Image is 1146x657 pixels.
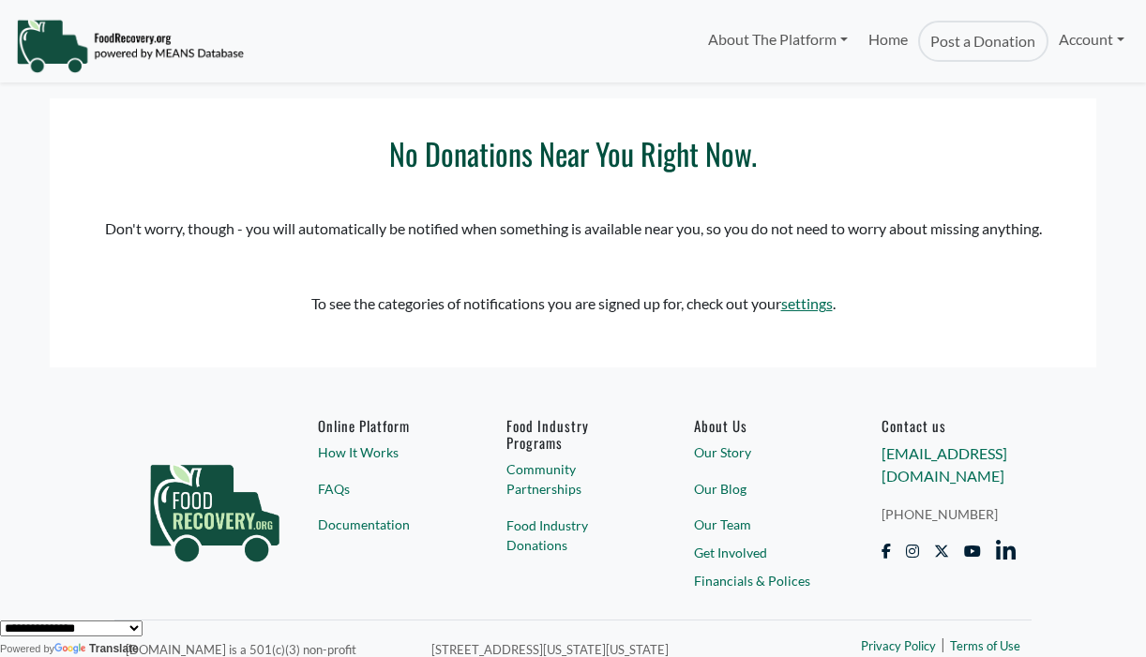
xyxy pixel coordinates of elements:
a: settings [781,294,833,312]
a: Financials & Polices [694,571,828,590]
h2: No Donations Near You Right Now. [87,136,1059,172]
h6: Contact us [882,417,1016,434]
a: How It Works [318,442,452,462]
a: FAQs [318,479,452,499]
img: Google Translate [54,643,89,656]
a: Documentation [318,515,452,534]
h6: Food Industry Programs [506,417,641,451]
p: To see the categories of notifications you are signed up for, check out your . [87,292,1059,315]
a: Post a Donation [918,21,1048,62]
a: [PHONE_NUMBER] [882,504,1016,524]
p: Don't worry, though - you will automatically be notified when something is available near you, so... [87,217,1059,240]
a: Get Involved [694,543,828,562]
img: food_recovery_green_logo-76242d7a27de7ed26b67be613a865d9c9037ba317089b267e0515145e5e51427.png [130,417,299,595]
a: Translate [54,642,139,655]
a: [EMAIL_ADDRESS][DOMAIN_NAME] [882,444,1007,485]
a: Account [1048,21,1135,58]
img: NavigationLogo_FoodRecovery-91c16205cd0af1ed486a0f1a7774a6544ea792ac00100771e7dd3ec7c0e58e41.png [16,18,244,74]
h6: Online Platform [318,417,452,434]
a: Food Industry Donations [506,515,641,555]
a: About The Platform [697,21,857,58]
a: Our Blog [694,479,828,499]
a: Our Team [694,515,828,534]
a: About Us [694,417,828,434]
a: Home [858,21,918,62]
a: Community Partnerships [506,459,641,499]
a: Our Story [694,442,828,462]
